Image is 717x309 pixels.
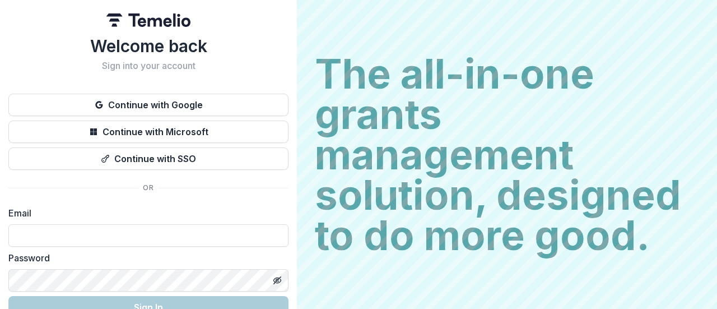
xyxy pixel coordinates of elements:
[8,251,282,265] label: Password
[8,61,288,71] h2: Sign into your account
[8,206,282,220] label: Email
[8,36,288,56] h1: Welcome back
[8,121,288,143] button: Continue with Microsoft
[8,94,288,116] button: Continue with Google
[106,13,190,27] img: Temelio
[8,147,288,170] button: Continue with SSO
[268,271,286,289] button: Toggle password visibility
